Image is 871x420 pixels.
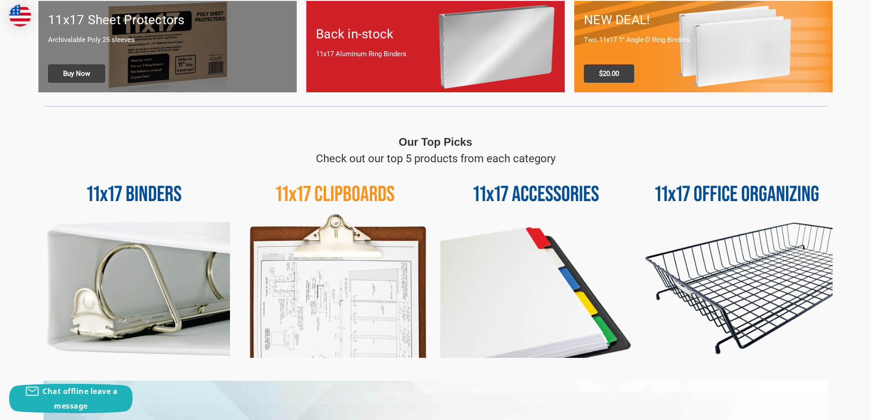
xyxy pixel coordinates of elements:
[584,64,634,83] span: $20.00
[440,167,632,358] img: 11x17 Accessories
[316,25,555,44] h1: Back in-stock
[399,134,472,150] p: Our Top Picks
[48,64,105,83] span: Buy Now
[38,167,230,358] img: 11x17 Binders
[9,5,31,27] img: duty and tax information for United States
[796,395,871,420] iframe: Google Customer Reviews
[38,1,297,92] a: 11x17 sheet protectors 11x17 Sheet Protectors Archivalable Poly 25 sleeves Buy Now
[48,35,287,45] p: Archivalable Poly 25 sleeves
[48,11,287,30] h1: 11x17 Sheet Protectors
[584,35,823,45] p: Two 11x17 1" Angle-D Ring Binders
[574,1,833,92] a: 11x17 Binder 2-pack only $20.00 NEW DEAL! Two 11x17 1" Angle-D Ring Binders $20.00
[641,167,833,358] img: 11x17 Office Organizing
[316,49,555,59] p: 11x17 Aluminum Ring Binders
[316,150,556,167] p: Check out our top 5 products from each category
[9,384,133,413] button: Chat offline leave a message
[306,1,565,92] a: Back in-stock 11x17 Aluminum Ring Binders
[584,11,823,30] h1: NEW DEAL!
[43,386,118,411] span: Chat offline leave a message
[240,167,431,358] img: 11x17 Clipboards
